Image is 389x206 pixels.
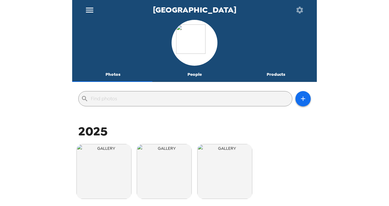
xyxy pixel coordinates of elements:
button: Products [235,67,317,82]
button: People [154,67,235,82]
span: 2025 [78,123,108,139]
img: gallery [76,144,132,199]
img: gallery [197,144,252,199]
img: org logo [176,24,213,61]
button: Photos [72,67,154,82]
span: [GEOGRAPHIC_DATA] [153,6,236,14]
img: gallery [137,144,192,199]
input: Find photos [91,94,290,104]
